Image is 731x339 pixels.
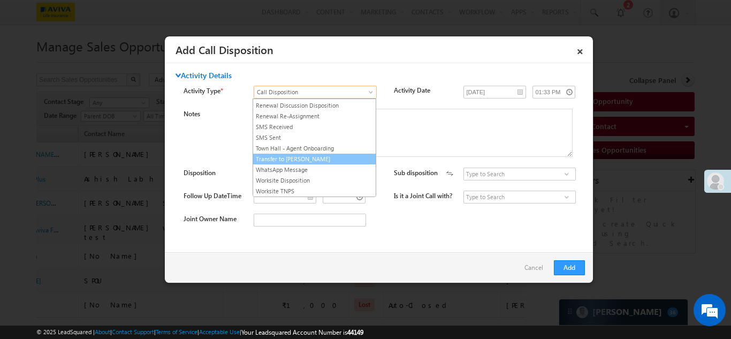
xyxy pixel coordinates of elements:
label: Is it a Joint Call with? [394,192,452,200]
a: Acceptable Use [199,328,240,335]
a: Add Call Disposition [176,42,273,57]
a: Call Disposition [254,86,377,99]
a: Worksite Disposition [253,176,376,185]
label: Follow Up DateTime [184,192,241,200]
label: Disposition [184,169,216,177]
label: Notes [184,110,200,118]
a: SMS Sent [253,133,376,142]
a: WhatsApp Message [253,165,376,175]
a: Contact Support [112,328,154,335]
a: About [95,328,110,335]
ul: Call Disposition [253,99,376,197]
label: Joint Owner Name [184,215,237,223]
a: Transfer to [PERSON_NAME] [253,154,376,164]
label: Sub disposition [394,169,438,177]
div: Minimize live chat window [176,5,201,31]
div: Leave a message [56,56,180,70]
a: Renewal Discussion Disposition [253,101,376,110]
a: Cancel [524,260,549,281]
a: Show All Items [560,169,573,179]
label: Activity Date [394,86,453,95]
span: Activity Details [176,71,232,80]
button: Add [554,260,585,275]
a: Show All Items [560,192,573,202]
a: × [571,40,589,59]
span: © 2025 LeadSquared | | | | | [36,327,363,337]
span: Call Disposition [254,87,363,97]
a: Renewal Re-Assignment [253,111,376,121]
a: SMS Received [253,122,376,132]
a: Terms of Service [156,328,197,335]
a: Town Hall - Agent Onboarding [253,144,376,153]
textarea: Type your message and click 'Submit' [14,99,195,254]
a: Worksite TNPS [253,186,376,196]
input: Type to Search [463,191,575,204]
span: Your Leadsquared Account Number is [241,328,363,336]
label: Activity Type [184,86,243,96]
img: d_60004797649_company_0_60004797649 [18,56,45,70]
span: 44149 [347,328,363,336]
em: Submit [157,263,194,277]
input: Type to Search [463,168,575,180]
